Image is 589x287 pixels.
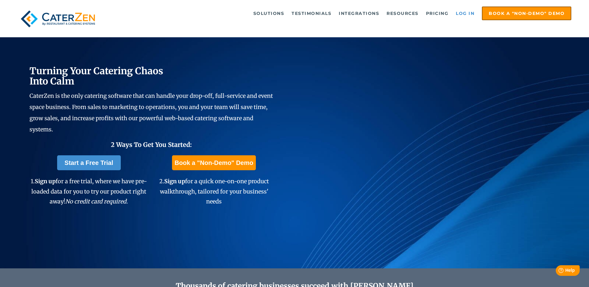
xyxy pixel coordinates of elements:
[453,7,478,20] a: Log in
[288,7,334,20] a: Testimonials
[18,7,98,31] img: caterzen
[29,92,273,133] span: CaterZen is the only catering software that can handle your drop-off, full-service and event spac...
[57,155,121,170] a: Start a Free Trial
[336,7,382,20] a: Integrations
[65,198,128,205] em: No credit card required.
[250,7,288,20] a: Solutions
[423,7,452,20] a: Pricing
[482,7,571,20] a: Book a "Non-Demo" Demo
[164,178,185,185] span: Sign up
[172,155,256,170] a: Book a "Non-Demo" Demo
[159,178,269,205] span: 2. for a quick one-on-one product walkthrough, tailored for your business' needs
[35,178,56,185] span: Sign up
[534,263,582,280] iframe: Help widget launcher
[29,65,163,87] span: Turning Your Catering Chaos Into Calm
[112,7,571,20] div: Navigation Menu
[383,7,422,20] a: Resources
[111,141,192,148] span: 2 Ways To Get You Started:
[31,178,147,205] span: 1. for a free trial, where we have pre-loaded data for you to try our product right away!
